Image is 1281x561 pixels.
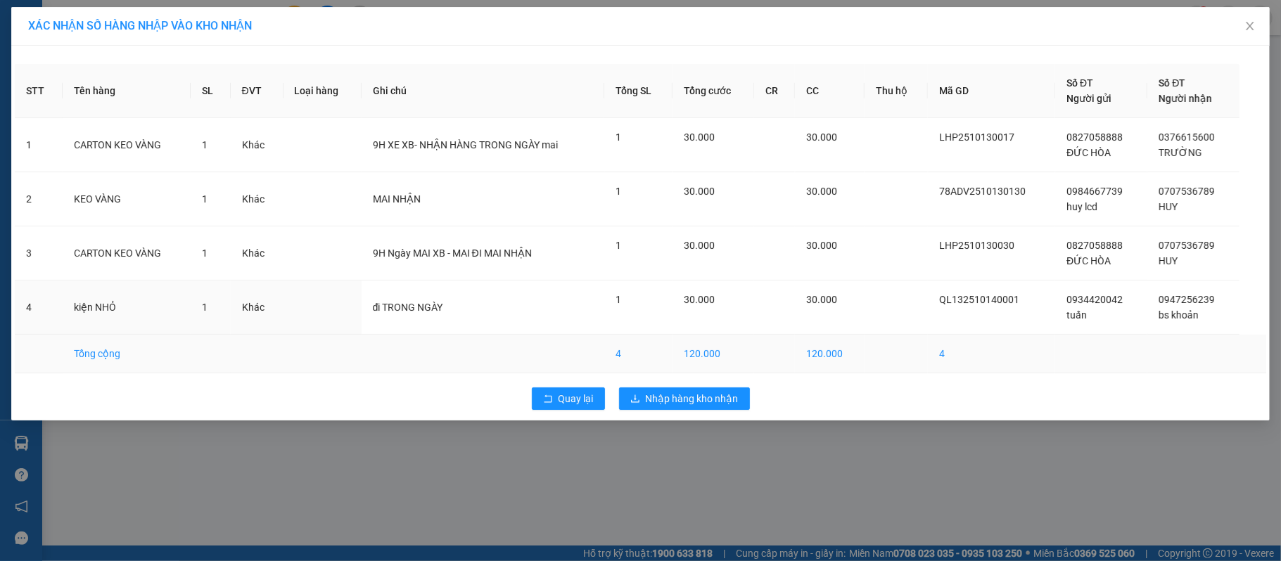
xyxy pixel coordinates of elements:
th: SL [191,64,230,118]
th: Ghi chú [362,64,604,118]
span: 1 [202,247,208,259]
span: huy lcd [1066,201,1097,212]
td: 4 [15,280,63,335]
span: 0707536789 [1159,186,1215,197]
span: 0827058888 [1066,131,1123,143]
span: Số ĐT [1159,77,1185,89]
span: close [1244,20,1256,32]
th: Loại hàng [283,64,362,118]
td: 1 [15,118,63,172]
th: Tên hàng [63,64,191,118]
th: Tổng SL [604,64,673,118]
span: Người gửi [1066,93,1111,104]
span: 1 [616,186,621,197]
button: downloadNhập hàng kho nhận [619,387,750,410]
span: 0947256239 [1159,294,1215,305]
span: rollback [543,394,553,405]
span: 1 [616,240,621,251]
span: XÁC NHẬN SỐ HÀNG NHẬP VÀO KHO NHẬN [28,19,252,32]
td: 120.000 [673,335,754,373]
td: 120.000 [795,335,864,373]
td: Khác [231,118,283,172]
span: Số ĐT [1066,77,1093,89]
th: CC [795,64,864,118]
td: kiện NHỎ [63,280,191,335]
th: CR [754,64,796,118]
th: Mã GD [928,64,1055,118]
span: Nhập hàng kho nhận [646,391,739,406]
span: 0827058888 [1066,240,1123,251]
span: đi TRONG NGÀY [373,302,443,313]
span: tuấn [1066,309,1087,321]
span: MAI NHẬN [373,193,421,205]
span: 30.000 [806,294,837,305]
button: Close [1230,7,1270,46]
span: 30.000 [684,240,715,251]
span: 9H Ngày MAI XB - MAI ĐI MAI NHẬN [373,247,532,259]
th: STT [15,64,63,118]
span: Người nhận [1159,93,1212,104]
span: 30.000 [684,186,715,197]
span: 1 [202,302,208,313]
td: Khác [231,226,283,280]
th: ĐVT [231,64,283,118]
td: Khác [231,280,283,335]
button: rollbackQuay lại [532,387,605,410]
td: 3 [15,226,63,280]
td: 4 [604,335,673,373]
td: CARTON KEO VÀNG [63,118,191,172]
span: bs khoản [1159,309,1199,321]
span: 1 [202,139,208,150]
span: LHP2510130030 [939,240,1014,251]
span: LHP2510130017 [939,131,1014,143]
th: Tổng cước [673,64,754,118]
td: Tổng cộng [63,335,191,373]
td: Khác [231,172,283,226]
span: 1 [616,294,621,305]
span: 0934420042 [1066,294,1123,305]
span: 0707536789 [1159,240,1215,251]
span: 1 [616,131,621,143]
span: ĐỨC HÒA [1066,147,1111,158]
span: TRƯỜNG [1159,147,1202,158]
th: Thu hộ [865,64,928,118]
span: 0376615600 [1159,131,1215,143]
span: QL132510140001 [939,294,1019,305]
span: 1 [202,193,208,205]
span: Quay lại [559,391,594,406]
span: download [630,394,640,405]
span: 30.000 [806,131,837,143]
span: HUY [1159,201,1178,212]
span: 30.000 [684,294,715,305]
span: 30.000 [806,240,837,251]
span: 30.000 [684,131,715,143]
td: CARTON KEO VÀNG [63,226,191,280]
span: ĐỨC HÒA [1066,255,1111,266]
span: HUY [1159,255,1178,266]
span: 30.000 [806,186,837,197]
td: KEO VÀNG [63,172,191,226]
td: 2 [15,172,63,226]
td: 4 [928,335,1055,373]
span: 0984667739 [1066,186,1123,197]
span: 78ADV2510130130 [939,186,1026,197]
span: 9H XE XB- NHẬN HÀNG TRONG NGÀY mai [373,139,558,150]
